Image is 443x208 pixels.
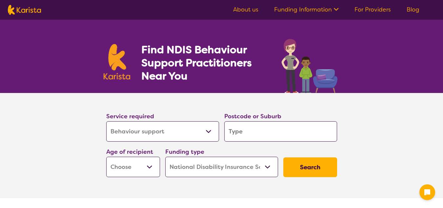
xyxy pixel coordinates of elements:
[283,157,337,177] button: Search
[224,121,337,142] input: Type
[407,6,419,13] a: Blog
[141,43,268,82] h1: Find NDIS Behaviour Support Practitioners Near You
[8,5,41,15] img: Karista logo
[165,148,204,156] label: Funding type
[274,6,339,13] a: Funding Information
[224,112,281,120] label: Postcode or Suburb
[354,6,391,13] a: For Providers
[106,112,154,120] label: Service required
[280,35,340,93] img: behaviour-support
[104,44,131,80] img: Karista logo
[233,6,258,13] a: About us
[106,148,153,156] label: Age of recipient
